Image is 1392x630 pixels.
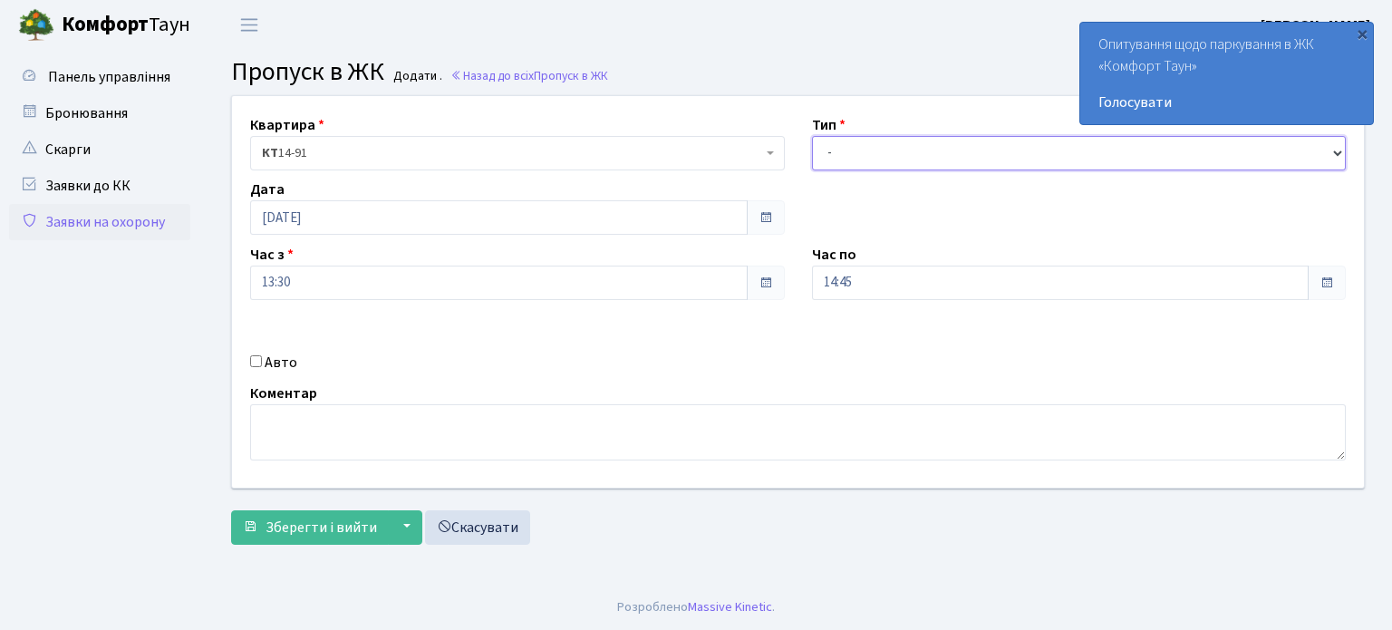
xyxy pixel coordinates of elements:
label: Тип [812,114,846,136]
span: Пропуск в ЖК [534,67,608,84]
span: <b>КТ</b>&nbsp;&nbsp;&nbsp;&nbsp;14-91 [262,144,762,162]
div: Опитування щодо паркування в ЖК «Комфорт Таун» [1080,23,1373,124]
a: Massive Kinetic [688,597,772,616]
label: Квартира [250,114,324,136]
a: Скарги [9,131,190,168]
label: Час по [812,244,856,266]
button: Переключити навігацію [227,10,272,40]
span: Зберегти і вийти [266,518,377,538]
b: Комфорт [62,10,149,39]
span: Таун [62,10,190,41]
span: <b>КТ</b>&nbsp;&nbsp;&nbsp;&nbsp;14-91 [250,136,785,170]
div: Розроблено . [617,597,775,617]
label: Час з [250,244,294,266]
img: logo.png [18,7,54,44]
a: Панель управління [9,59,190,95]
a: Бронювання [9,95,190,131]
small: Додати . [390,69,442,84]
div: × [1353,24,1371,43]
a: Скасувати [425,510,530,545]
a: Заявки на охорону [9,204,190,240]
a: Голосувати [1098,92,1355,113]
label: Дата [250,179,285,200]
label: Авто [265,352,297,373]
b: КТ [262,144,278,162]
b: [PERSON_NAME] [1261,15,1370,35]
label: Коментар [250,383,317,404]
span: Панель управління [48,67,170,87]
a: [PERSON_NAME] [1261,15,1370,36]
span: Пропуск в ЖК [231,53,384,90]
a: Назад до всіхПропуск в ЖК [450,67,608,84]
a: Заявки до КК [9,168,190,204]
button: Зберегти і вийти [231,510,389,545]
